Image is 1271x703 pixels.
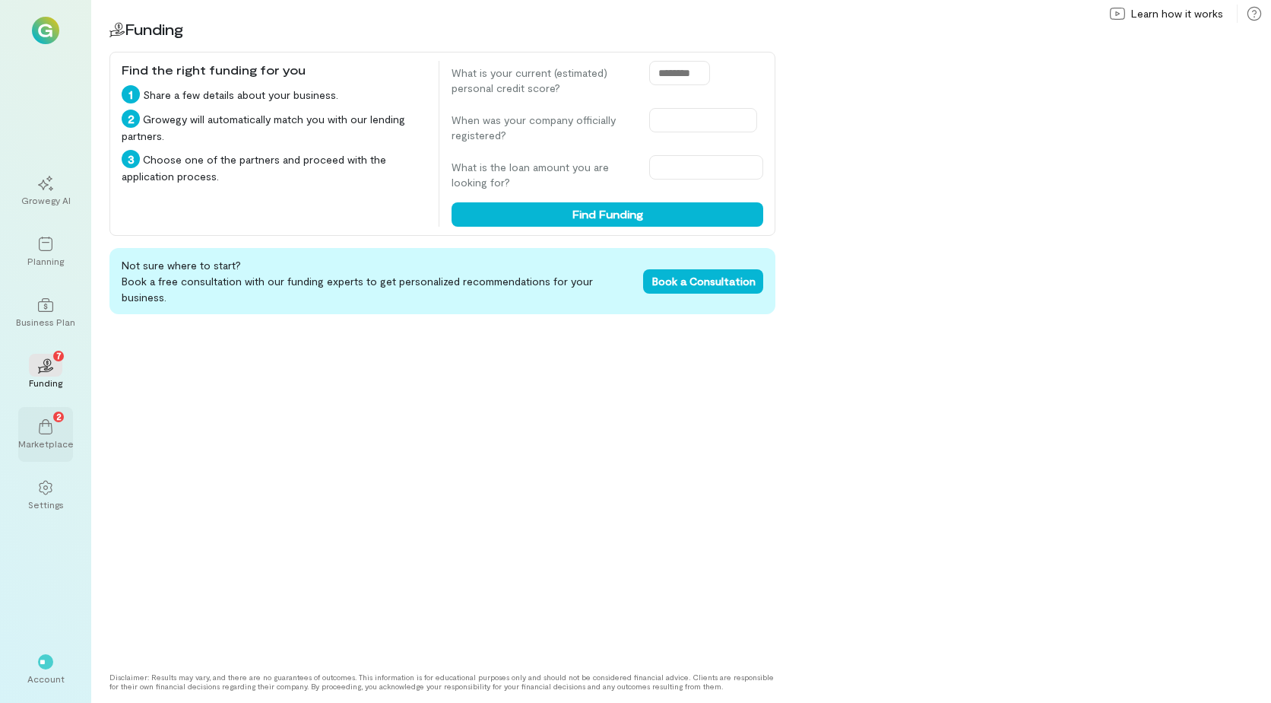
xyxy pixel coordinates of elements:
[452,160,634,190] label: What is the loan amount you are looking for?
[122,150,140,168] div: 3
[122,110,426,144] div: Growegy will automatically match you with our lending partners.
[122,85,140,103] div: 1
[452,202,763,227] button: Find Funding
[56,409,62,423] span: 2
[18,437,74,450] div: Marketplace
[18,285,73,340] a: Business Plan
[122,85,426,103] div: Share a few details about your business.
[21,194,71,206] div: Growegy AI
[122,61,426,79] div: Find the right funding for you
[27,255,64,267] div: Planning
[122,150,426,184] div: Choose one of the partners and proceed with the application process.
[109,673,775,691] div: Disclaimer: Results may vary, and there are no guarantees of outcomes. This information is for ed...
[1131,6,1223,21] span: Learn how it works
[18,164,73,218] a: Growegy AI
[18,224,73,279] a: Planning
[652,275,756,288] span: Book a Consultation
[643,269,763,294] button: Book a Consultation
[18,346,73,401] a: Funding
[452,113,634,143] label: When was your company officially registered?
[122,110,140,128] div: 2
[29,377,62,389] div: Funding
[28,498,64,511] div: Settings
[18,407,73,462] a: Marketplace
[18,468,73,523] a: Settings
[27,673,65,685] div: Account
[125,20,183,38] span: Funding
[452,65,634,96] label: What is your current (estimated) personal credit score?
[16,316,75,328] div: Business Plan
[109,248,775,314] div: Not sure where to start? Book a free consultation with our funding experts to get personalized re...
[56,348,62,362] span: 7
